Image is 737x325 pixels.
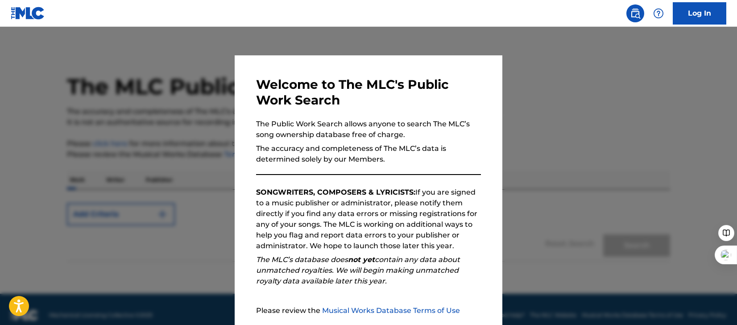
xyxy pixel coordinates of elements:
img: search [630,8,641,19]
div: Help [650,4,667,22]
em: The MLC’s database does contain any data about unmatched royalties. We will begin making unmatche... [256,255,460,285]
h3: Welcome to The MLC's Public Work Search [256,77,481,108]
strong: SONGWRITERS, COMPOSERS & LYRICISTS: [256,188,415,196]
p: The accuracy and completeness of The MLC’s data is determined solely by our Members. [256,143,481,165]
a: Musical Works Database Terms of Use [322,306,460,315]
p: Please review the [256,305,481,316]
strong: not yet [348,255,375,264]
a: Log In [673,2,726,25]
img: help [653,8,664,19]
img: MLC Logo [11,7,45,20]
p: The Public Work Search allows anyone to search The MLC’s song ownership database free of charge. [256,119,481,140]
a: Public Search [626,4,644,22]
p: If you are signed to a music publisher or administrator, please notify them directly if you find ... [256,187,481,251]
